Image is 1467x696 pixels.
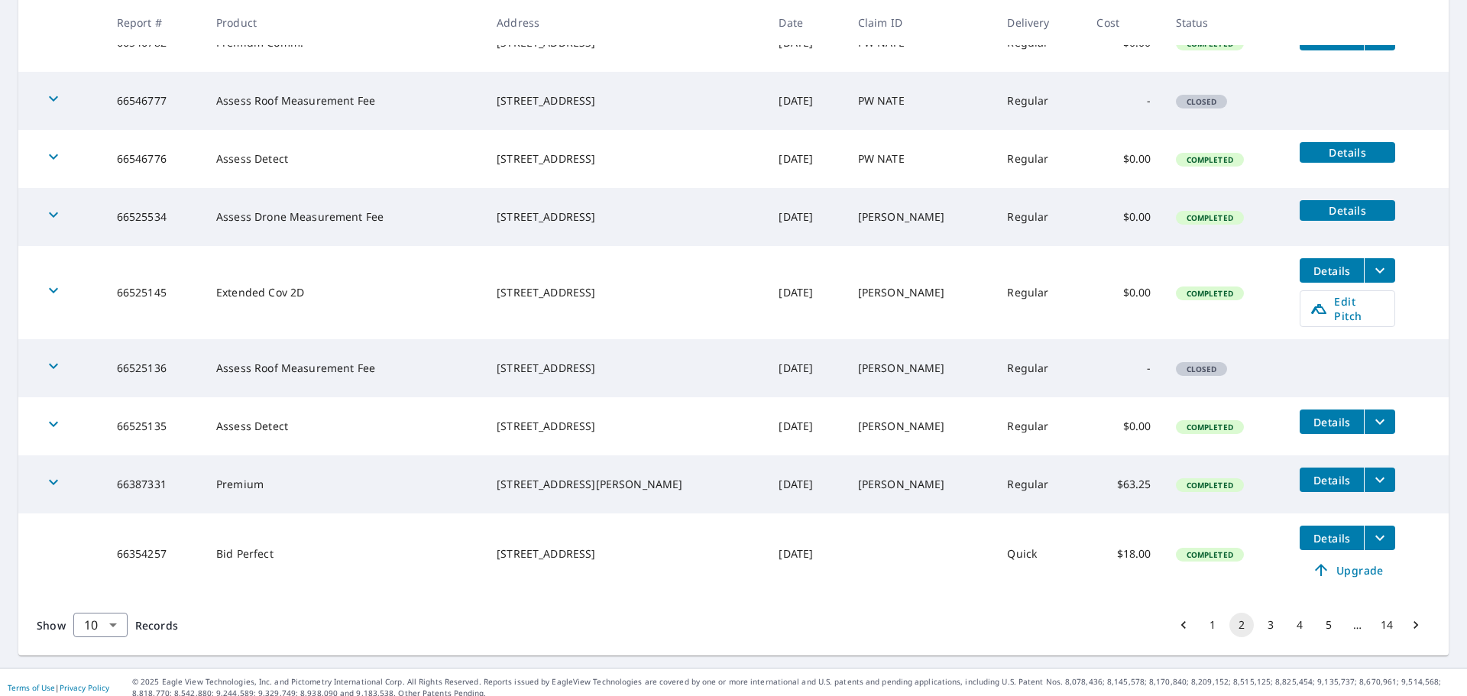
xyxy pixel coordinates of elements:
span: Records [135,618,178,633]
button: Go to page 1 [1200,613,1225,637]
td: PW NATE [846,72,996,130]
div: [STREET_ADDRESS][PERSON_NAME] [497,477,754,492]
td: 66546777 [105,72,204,130]
td: 66354257 [105,513,204,594]
td: Bid Perfect [204,513,484,594]
td: [DATE] [766,72,845,130]
td: Regular [995,397,1084,455]
button: filesDropdownBtn-66525145 [1364,258,1395,283]
div: 10 [73,604,128,646]
td: - [1084,339,1163,397]
td: Regular [995,246,1084,339]
td: Regular [995,339,1084,397]
button: page 2 [1229,613,1254,637]
button: Go to previous page [1171,613,1196,637]
button: detailsBtn-66546776 [1300,142,1395,163]
span: Details [1309,415,1355,429]
span: Completed [1177,212,1242,223]
td: Assess Roof Measurement Fee [204,72,484,130]
td: Assess Detect [204,397,484,455]
td: Assess Roof Measurement Fee [204,339,484,397]
td: [DATE] [766,397,845,455]
div: [STREET_ADDRESS] [497,285,754,300]
span: Completed [1177,549,1242,560]
td: Regular [995,455,1084,513]
div: [STREET_ADDRESS] [497,93,754,108]
a: Terms of Use [8,682,55,693]
td: $0.00 [1084,246,1163,339]
button: Go to page 14 [1375,613,1399,637]
td: $0.00 [1084,397,1163,455]
td: [PERSON_NAME] [846,339,996,397]
td: [PERSON_NAME] [846,455,996,513]
span: Details [1309,264,1355,278]
td: Quick [995,513,1084,594]
td: 66525135 [105,397,204,455]
span: Upgrade [1309,561,1386,579]
div: [STREET_ADDRESS] [497,361,754,376]
td: Regular [995,188,1084,246]
td: - [1084,72,1163,130]
td: Assess Detect [204,130,484,188]
p: | [8,683,109,692]
button: filesDropdownBtn-66387331 [1364,468,1395,492]
td: 66387331 [105,455,204,513]
td: [DATE] [766,188,845,246]
td: 66525136 [105,339,204,397]
button: filesDropdownBtn-66354257 [1364,526,1395,550]
button: detailsBtn-66354257 [1300,526,1364,550]
td: 66546776 [105,130,204,188]
td: 66525534 [105,188,204,246]
span: Completed [1177,480,1242,490]
a: Upgrade [1300,558,1395,582]
td: [DATE] [766,246,845,339]
button: detailsBtn-66525534 [1300,200,1395,221]
div: [STREET_ADDRESS] [497,209,754,225]
nav: pagination navigation [1169,613,1430,637]
span: Details [1309,145,1386,160]
td: $18.00 [1084,513,1163,594]
span: Show [37,618,66,633]
td: Extended Cov 2D [204,246,484,339]
span: Details [1309,531,1355,545]
div: Show 10 records [73,613,128,637]
td: Regular [995,130,1084,188]
span: Completed [1177,154,1242,165]
div: [STREET_ADDRESS] [497,546,754,562]
span: Details [1309,203,1386,218]
span: Edit Pitch [1310,294,1385,323]
button: Go to page 4 [1287,613,1312,637]
div: [STREET_ADDRESS] [497,419,754,434]
td: $0.00 [1084,188,1163,246]
td: Assess Drone Measurement Fee [204,188,484,246]
td: [PERSON_NAME] [846,397,996,455]
td: Regular [995,72,1084,130]
span: Closed [1177,96,1226,107]
div: [STREET_ADDRESS] [497,151,754,167]
button: Go to page 3 [1258,613,1283,637]
span: Details [1309,473,1355,487]
button: filesDropdownBtn-66525135 [1364,410,1395,434]
td: [DATE] [766,513,845,594]
td: 66525145 [105,246,204,339]
td: $63.25 [1084,455,1163,513]
button: Go to page 5 [1316,613,1341,637]
button: detailsBtn-66387331 [1300,468,1364,492]
a: Edit Pitch [1300,290,1395,327]
span: Completed [1177,288,1242,299]
td: Premium [204,455,484,513]
a: Privacy Policy [60,682,109,693]
td: $0.00 [1084,130,1163,188]
button: detailsBtn-66525135 [1300,410,1364,434]
td: [DATE] [766,130,845,188]
div: … [1346,617,1370,633]
td: PW NATE [846,130,996,188]
td: [PERSON_NAME] [846,188,996,246]
td: [PERSON_NAME] [846,246,996,339]
td: [DATE] [766,339,845,397]
button: Go to next page [1404,613,1428,637]
td: [DATE] [766,455,845,513]
button: detailsBtn-66525145 [1300,258,1364,283]
span: Closed [1177,364,1226,374]
span: Completed [1177,422,1242,432]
